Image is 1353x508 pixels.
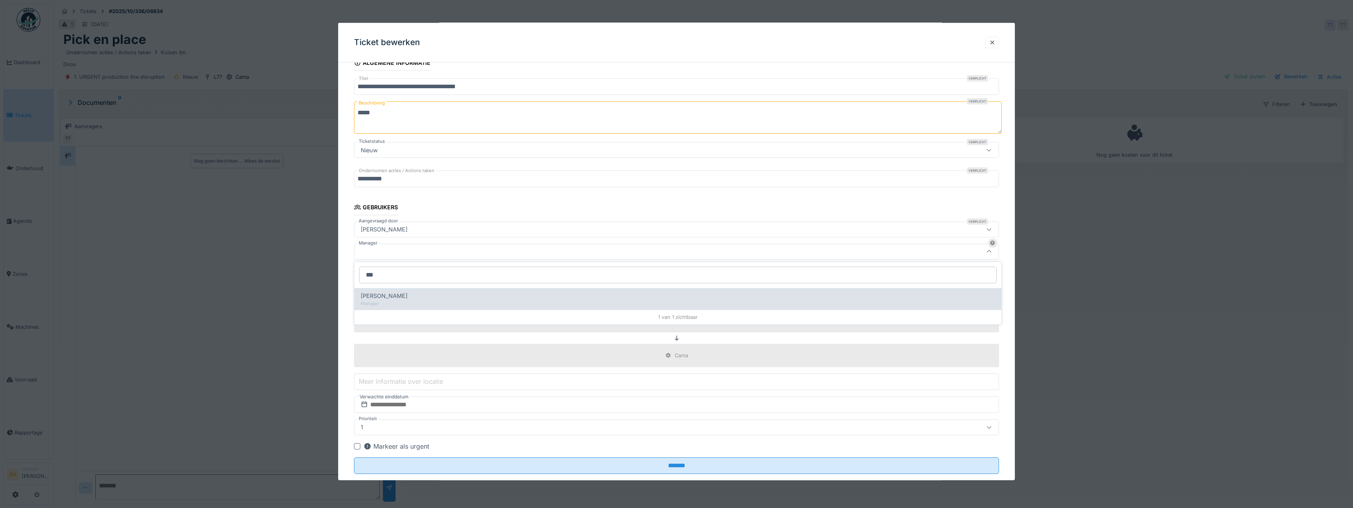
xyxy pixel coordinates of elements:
label: Meer informatie over locatie [357,377,445,386]
div: 1 van 1 zichtbaar [354,310,1001,324]
div: Verplicht [967,98,988,104]
div: Verplicht [967,218,988,224]
label: Aangevraagd door [357,217,400,224]
div: 1 [358,423,366,432]
div: Verplicht [967,75,988,82]
label: Manager [357,239,379,246]
div: Verplicht [967,167,988,174]
div: Verplicht [967,139,988,145]
label: Ondernomen acties / Actions taken [357,167,436,174]
span: [PERSON_NAME] [361,292,407,300]
div: Cama [675,352,688,359]
label: Prioriteit [357,415,379,422]
h3: Ticket bewerken [354,38,420,47]
div: Manager [361,300,995,307]
div: Nieuw [358,146,381,154]
div: [PERSON_NAME] [358,225,411,233]
div: Gebruikers [354,201,398,215]
label: Titel [357,75,370,82]
label: Ticketstatus [357,138,386,145]
div: Algemene informatie [354,57,430,70]
label: Beschrijving [357,98,386,108]
label: Verwachte einddatum [359,392,409,401]
div: Markeer als urgent [363,442,429,451]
